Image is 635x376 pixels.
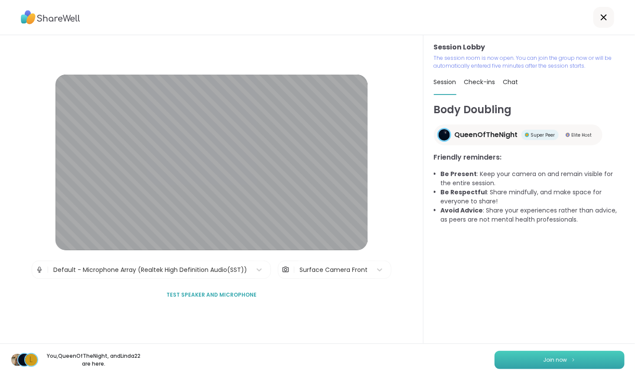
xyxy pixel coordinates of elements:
[571,357,576,362] img: ShareWell Logomark
[434,54,625,70] p: The session room is now open. You can join the group now or will be automatically entered five mi...
[434,102,625,118] h1: Body Doubling
[53,265,247,275] div: Default - Microphone Array (Realtek High Definition Audio(SST))
[441,170,625,188] li: : Keep your camera on and remain visible for the entire session.
[30,354,33,366] span: L
[441,170,477,178] b: Be Present
[45,352,142,368] p: You, QueenOfTheNight , and Linda22 are here.
[434,78,456,86] span: Session
[18,354,30,366] img: QueenOfTheNight
[441,188,625,206] li: : Share mindfully, and make space for everyone to share!
[434,124,602,145] a: QueenOfTheNightQueenOfTheNightSuper PeerSuper PeerElite HostElite Host
[531,132,555,138] span: Super Peer
[11,354,23,366] img: Jill_LadyOfTheMountain
[441,206,625,224] li: : Share your experiences rather than advice, as peers are not mental health professionals.
[293,261,295,278] span: |
[495,351,625,369] button: Join now
[434,152,625,163] h3: Friendly reminders:
[163,286,260,304] button: Test speaker and microphone
[300,265,368,275] div: Surface Camera Front
[464,78,495,86] span: Check-ins
[36,261,43,278] img: Microphone
[21,7,80,27] img: ShareWell Logo
[455,130,518,140] span: QueenOfTheNight
[282,261,290,278] img: Camera
[525,133,529,137] img: Super Peer
[503,78,518,86] span: Chat
[439,129,450,141] img: QueenOfTheNight
[572,132,592,138] span: Elite Host
[166,291,257,299] span: Test speaker and microphone
[441,188,487,196] b: Be Respectful
[441,206,483,215] b: Avoid Advice
[434,42,625,52] h3: Session Lobby
[47,261,49,278] span: |
[544,356,567,364] span: Join now
[566,133,570,137] img: Elite Host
